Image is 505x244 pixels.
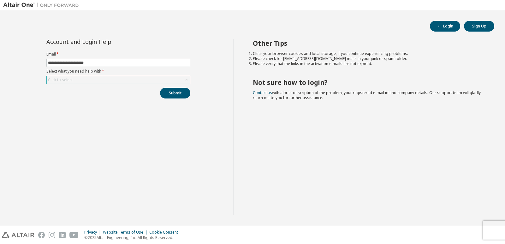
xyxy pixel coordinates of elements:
button: Submit [160,88,190,98]
label: Select what you need help with [46,69,190,74]
div: Cookie Consent [149,230,182,235]
p: © 2025 Altair Engineering, Inc. All Rights Reserved. [84,235,182,240]
div: Account and Login Help [46,39,162,44]
img: Altair One [3,2,82,8]
label: Email [46,52,190,57]
li: Please check for [EMAIL_ADDRESS][DOMAIN_NAME] mails in your junk or spam folder. [253,56,483,61]
span: with a brief description of the problem, your registered e-mail id and company details. Our suppo... [253,90,481,100]
img: facebook.svg [38,232,45,238]
div: Privacy [84,230,103,235]
button: Login [430,21,460,32]
img: linkedin.svg [59,232,66,238]
div: Click to select [48,77,73,82]
h2: Not sure how to login? [253,78,483,86]
div: Website Terms of Use [103,230,149,235]
img: youtube.svg [69,232,79,238]
a: Contact us [253,90,272,95]
div: Click to select [47,76,190,84]
li: Clear your browser cookies and local storage, if you continue experiencing problems. [253,51,483,56]
img: altair_logo.svg [2,232,34,238]
h2: Other Tips [253,39,483,47]
img: instagram.svg [49,232,55,238]
li: Please verify that the links in the activation e-mails are not expired. [253,61,483,66]
button: Sign Up [464,21,494,32]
